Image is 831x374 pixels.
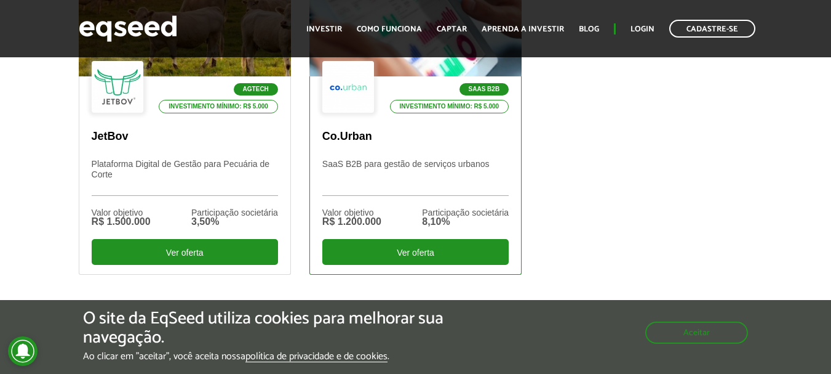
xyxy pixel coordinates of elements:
p: JetBov [92,130,278,144]
a: Captar [437,25,467,33]
div: Valor objetivo [322,208,381,217]
p: Co.Urban [322,130,509,144]
a: política de privacidade e de cookies [245,352,388,362]
a: Cadastre-se [669,20,755,38]
div: 8,10% [422,217,509,227]
button: Aceitar [645,322,748,344]
p: Investimento mínimo: R$ 5.000 [390,100,509,113]
a: Investir [306,25,342,33]
div: Valor objetivo [92,208,151,217]
h5: O site da EqSeed utiliza cookies para melhorar sua navegação. [83,309,482,348]
div: Participação societária [422,208,509,217]
p: Plataforma Digital de Gestão para Pecuária de Corte [92,159,278,196]
div: R$ 1.200.000 [322,217,381,227]
div: Ver oferta [322,239,509,265]
div: R$ 1.500.000 [92,217,151,227]
p: SaaS B2B para gestão de serviços urbanos [322,159,509,196]
div: Ver oferta [92,239,278,265]
a: Blog [579,25,599,33]
p: Investimento mínimo: R$ 5.000 [159,100,278,113]
a: Login [630,25,654,33]
p: Agtech [234,83,278,96]
p: Ao clicar em "aceitar", você aceita nossa . [83,351,482,362]
img: EqSeed [79,12,177,45]
div: Participação societária [191,208,278,217]
a: Como funciona [357,25,422,33]
div: 3,50% [191,217,278,227]
a: Aprenda a investir [482,25,564,33]
p: SaaS B2B [459,83,509,96]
